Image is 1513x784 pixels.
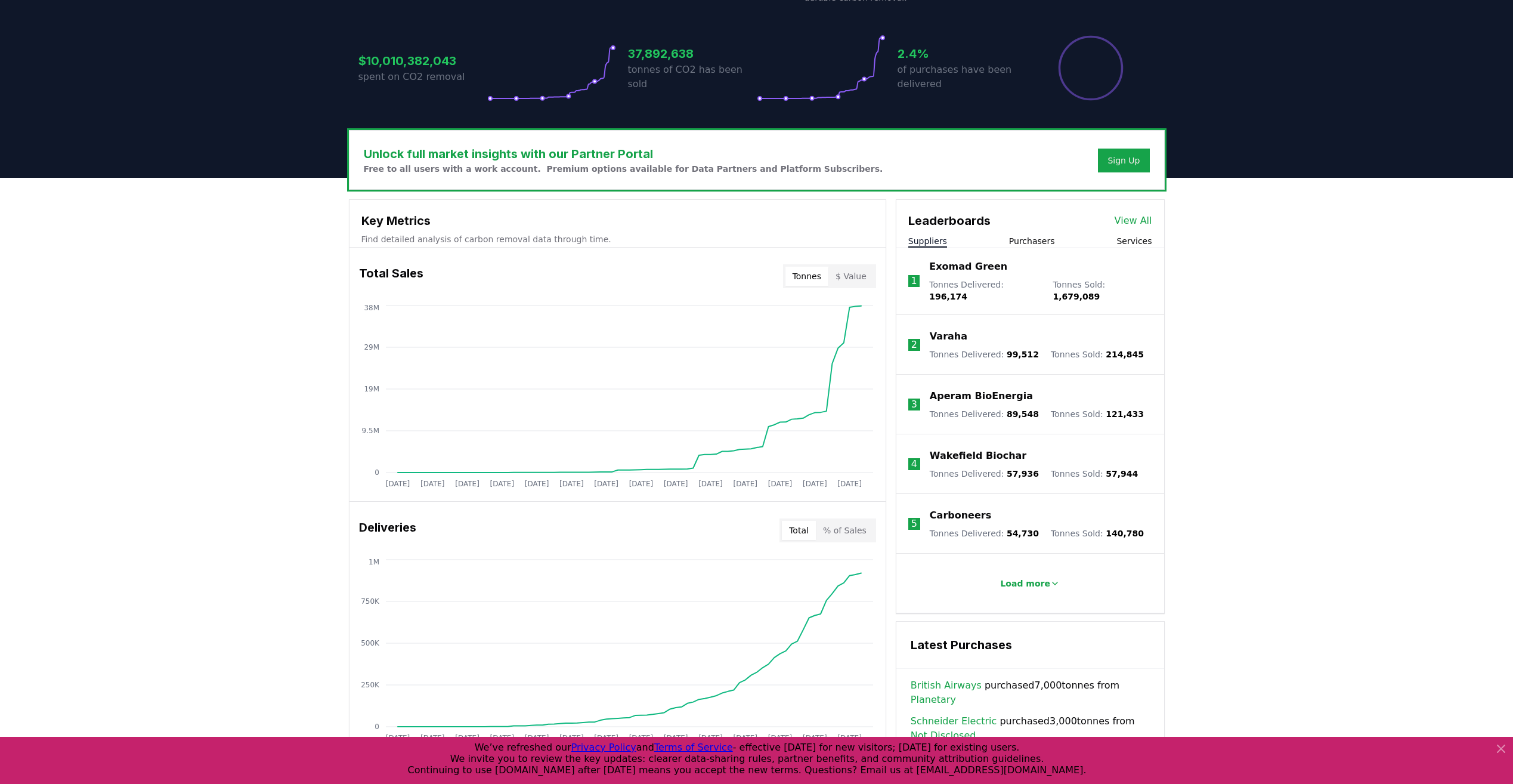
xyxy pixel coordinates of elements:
[524,480,549,488] tspan: [DATE]
[369,558,379,566] tspan: 1M
[364,304,379,312] tspan: 38M
[1107,155,1140,166] a: Sign Up
[837,480,862,488] tspan: [DATE]
[385,734,410,742] tspan: [DATE]
[628,63,757,91] p: tonnes of CO2 has been sold
[929,292,967,301] span: 196,174
[1007,529,1039,538] span: 54,730
[911,714,1150,743] span: purchased 3,000 tonnes from
[1000,578,1050,589] p: Load more
[594,734,618,742] tspan: [DATE]
[490,480,514,488] tspan: [DATE]
[1116,235,1152,247] button: Services
[733,480,757,488] tspan: [DATE]
[420,734,444,742] tspan: [DATE]
[358,70,487,84] p: spent on CO2 removal
[364,145,883,163] h3: Unlock full market insights with our Partner Portal
[911,693,956,707] a: Planetary
[768,734,792,742] tspan: [DATE]
[930,508,991,523] a: Carboneers
[911,678,1150,707] span: purchased 7,000 tonnes from
[559,480,584,488] tspan: [DATE]
[768,480,792,488] tspan: [DATE]
[1051,408,1144,420] p: Tonnes Sold :
[785,267,828,286] button: Tonnes
[359,264,423,288] h3: Total Sales
[358,52,487,70] h3: $10,010,382,043
[385,480,410,488] tspan: [DATE]
[1009,235,1055,247] button: Purchasers
[629,480,653,488] tspan: [DATE]
[991,572,1069,595] button: Load more
[898,63,1026,91] p: of purchases have been delivered
[628,45,757,63] h3: 37,892,638
[930,389,1033,403] a: Aperam BioEnergia
[663,480,688,488] tspan: [DATE]
[733,734,757,742] tspan: [DATE]
[930,408,1039,420] p: Tonnes Delivered :
[361,212,874,230] h3: Key Metrics
[911,678,982,693] a: British Airways
[911,397,917,412] p: 3
[361,681,380,689] tspan: 250K
[359,518,416,542] h3: Deliveries
[698,734,723,742] tspan: [DATE]
[1106,409,1144,419] span: 121,433
[911,274,917,288] p: 1
[803,734,827,742] tspan: [DATE]
[1051,468,1138,480] p: Tonnes Sold :
[803,480,827,488] tspan: [DATE]
[828,267,874,286] button: $ Value
[1051,348,1144,360] p: Tonnes Sold :
[911,338,917,352] p: 2
[1057,35,1124,101] div: Percentage of sales delivered
[594,480,618,488] tspan: [DATE]
[361,639,380,647] tspan: 500K
[930,329,967,344] a: Varaha
[1007,469,1039,479] span: 57,936
[911,457,917,471] p: 4
[361,597,380,606] tspan: 750K
[629,734,653,742] tspan: [DATE]
[375,723,379,731] tspan: 0
[911,729,976,743] a: Not Disclosed
[364,343,379,351] tspan: 29M
[1098,149,1149,172] button: Sign Up
[361,233,874,245] p: Find detailed analysis of carbon removal data through time.
[911,714,997,729] a: Schneider Electric
[490,734,514,742] tspan: [DATE]
[929,260,1007,274] a: Exomad Green
[364,385,379,393] tspan: 19M
[361,427,379,435] tspan: 9.5M
[1051,527,1144,539] p: Tonnes Sold :
[375,468,379,477] tspan: 0
[911,517,917,531] p: 5
[455,734,479,742] tspan: [DATE]
[455,480,479,488] tspan: [DATE]
[930,468,1039,480] p: Tonnes Delivered :
[930,449,1026,463] a: Wakefield Biochar
[930,527,1039,539] p: Tonnes Delivered :
[698,480,723,488] tspan: [DATE]
[1053,279,1152,303] p: Tonnes Sold :
[559,734,584,742] tspan: [DATE]
[420,480,444,488] tspan: [DATE]
[782,521,816,540] button: Total
[929,279,1041,303] p: Tonnes Delivered :
[930,348,1039,360] p: Tonnes Delivered :
[1007,350,1039,359] span: 99,512
[908,212,991,230] h3: Leaderboards
[898,45,1026,63] h3: 2.4%
[911,636,1150,654] h3: Latest Purchases
[1007,409,1039,419] span: 89,548
[1106,529,1144,538] span: 140,780
[524,734,549,742] tspan: [DATE]
[364,163,883,175] p: Free to all users with a work account. Premium options available for Data Partners and Platform S...
[663,734,688,742] tspan: [DATE]
[908,235,947,247] button: Suppliers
